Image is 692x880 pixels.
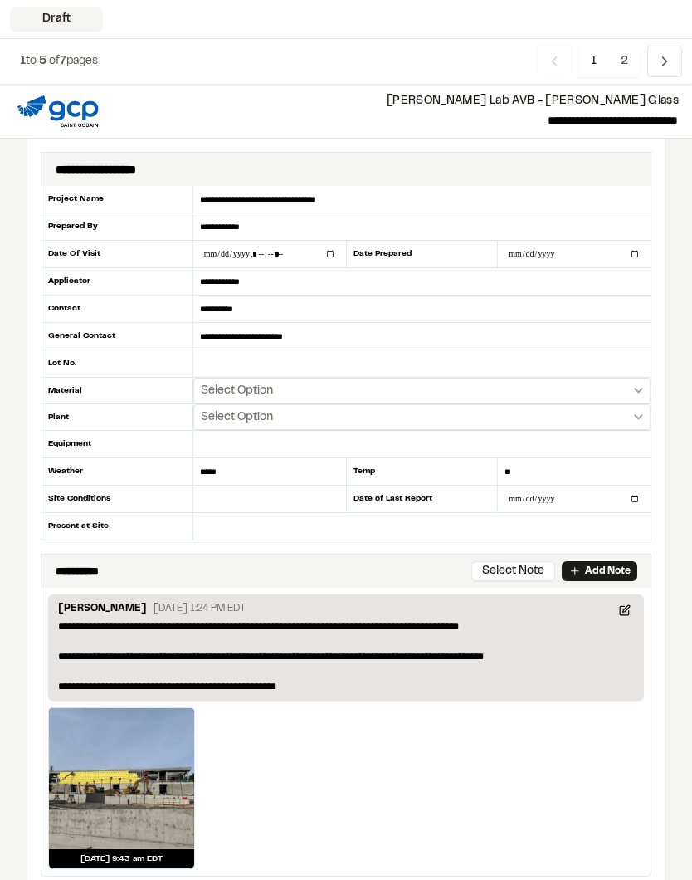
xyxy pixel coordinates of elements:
p: [PERSON_NAME] [58,601,147,619]
div: Applicator [41,268,193,296]
div: Equipment [41,431,193,458]
div: Date of Last Report [346,486,499,513]
p: [PERSON_NAME] Lab AVB - [PERSON_NAME] Glass [115,92,679,110]
span: Select Option [201,409,273,426]
div: Temp [346,458,499,486]
div: Weather [41,458,193,486]
span: Select Option [201,383,273,399]
div: Present at Site [41,513,193,540]
nav: Navigation [537,46,682,77]
span: 7 [60,56,66,66]
div: General Contact [41,323,193,350]
div: Project Name [41,186,193,213]
div: Plant [41,404,193,431]
div: Contact [41,296,193,323]
p: [DATE] 1:24 PM EDT [154,601,246,616]
div: Lot No. [41,350,193,378]
div: Date Of Visit [41,241,193,268]
button: Select Note [471,561,555,581]
div: Date Prepared [346,241,499,268]
img: file [13,91,102,131]
span: 5 [39,56,46,66]
p: Add Note [585,564,631,579]
div: Material [41,378,193,404]
span: 1 [578,46,609,77]
div: Draft [10,7,103,32]
button: Select date range [193,378,651,403]
div: [DATE] 9:43 am EDT [49,849,194,868]
div: Site Conditions [41,486,193,513]
span: 1 [20,56,26,66]
p: to of pages [20,52,98,71]
button: Select date range [193,404,651,430]
span: 2 [608,46,641,77]
a: [DATE] 9:43 am EDT [48,707,195,869]
div: Prepared By [41,213,193,241]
